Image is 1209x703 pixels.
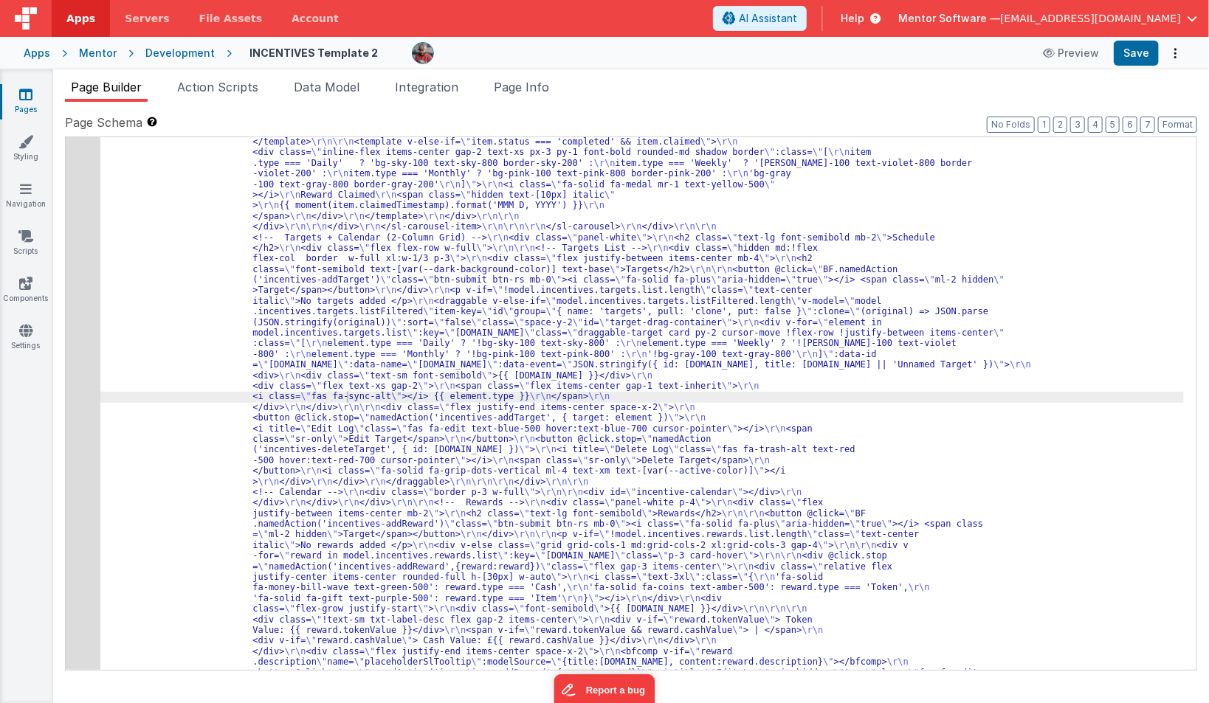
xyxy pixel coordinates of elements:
[65,114,142,131] span: Page Schema
[494,80,549,94] span: Page Info
[1000,11,1181,26] span: [EMAIL_ADDRESS][DOMAIN_NAME]
[1088,117,1103,133] button: 4
[79,46,117,60] div: Mentor
[395,80,458,94] span: Integration
[66,11,95,26] span: Apps
[125,11,169,26] span: Servers
[1034,41,1108,65] button: Preview
[177,80,258,94] span: Action Scripts
[24,46,50,60] div: Apps
[1053,117,1067,133] button: 2
[841,11,864,26] span: Help
[145,46,215,60] div: Development
[898,11,1000,26] span: Mentor Software —
[294,80,359,94] span: Data Model
[1140,117,1155,133] button: 7
[249,47,378,58] h4: INCENTIVES Template 2
[199,11,263,26] span: File Assets
[1165,43,1185,63] button: Options
[739,11,797,26] span: AI Assistant
[1070,117,1085,133] button: 3
[413,43,433,63] img: eba322066dbaa00baf42793ca2fab581
[1123,117,1137,133] button: 6
[713,6,807,31] button: AI Assistant
[1038,117,1050,133] button: 1
[1114,41,1159,66] button: Save
[1106,117,1120,133] button: 5
[1158,117,1197,133] button: Format
[71,80,142,94] span: Page Builder
[898,11,1197,26] button: Mentor Software — [EMAIL_ADDRESS][DOMAIN_NAME]
[987,117,1035,133] button: No Folds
